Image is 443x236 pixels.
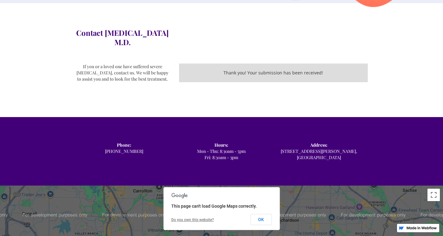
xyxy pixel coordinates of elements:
[173,142,270,161] div: Mon - Thu: 8:30am - 5pm Fri: 8:30am - 3pm
[76,142,173,154] div: [PHONE_NUMBER]
[179,64,368,82] div: Email Form success
[250,214,272,225] button: OK
[215,142,228,148] strong: Hours: ‍
[185,70,362,76] div: Thank you! Your submission has been received!
[171,218,214,222] a: Do you own this website?
[171,204,257,209] span: This page can't load Google Maps correctly.
[310,142,327,148] strong: Address: ‍
[270,142,367,161] div: [STREET_ADDRESS][PERSON_NAME], [GEOGRAPHIC_DATA]
[117,142,131,148] strong: Phone: ‍
[76,64,170,82] div: If you or a loved one have suffered severe [MEDICAL_DATA], contact us. We will be happy to assist...
[406,226,437,229] img: Made in Webflow
[76,28,170,47] h3: Contact [MEDICAL_DATA] M.D.
[427,189,440,201] button: Toggle fullscreen view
